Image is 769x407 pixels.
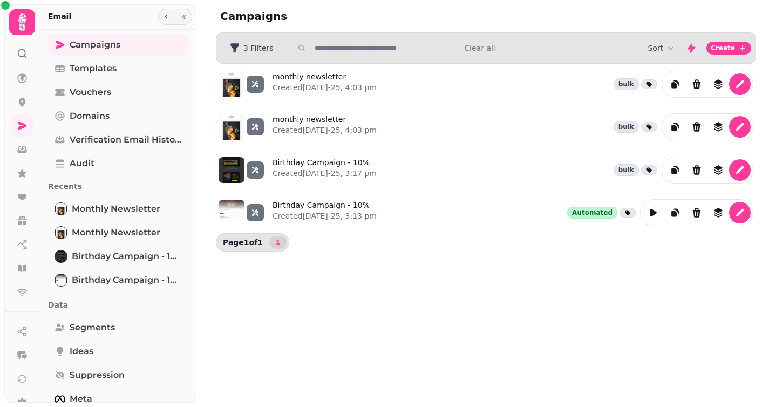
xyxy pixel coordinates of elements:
p: Created [DATE]-25, 4:03 pm [273,82,377,93]
p: Data [48,295,188,315]
button: Delete [686,202,707,223]
a: Templates [48,58,188,79]
span: Domains [70,110,110,123]
button: duplicate [664,116,686,138]
img: Birthday Campaign - 10% [56,275,66,286]
p: Created [DATE]-25, 3:17 pm [273,168,377,179]
a: monthly newslettermonthly newsletter [48,222,188,243]
span: Create [711,45,735,51]
button: Delete [686,159,707,181]
button: duplicate [664,73,686,95]
a: Birthday Campaign - 10%Birthday Campaign - 10% [48,269,188,291]
a: Birthday Campaign - 10%Birthday Campaign - 10% [48,246,188,267]
a: monthly newsletterCreated[DATE]-25, 4:03 pm [273,71,377,97]
p: Created [DATE]-25, 3:13 pm [273,211,377,221]
img: aHR0cHM6Ly9zdGFtcGVkZS1zZXJ2aWNlLXByb2QtdGVtcGxhdGUtcHJldmlld3MuczMuZXUtd2VzdC0xLmFtYXpvbmF3cy5jb... [219,157,244,183]
button: Sort [648,43,676,53]
button: duplicate [664,159,686,181]
button: Delete [686,73,707,95]
a: Verification email history [48,129,188,151]
h2: Email [48,11,71,22]
span: 3 Filters [243,44,273,52]
button: edit [729,202,751,223]
img: Birthday Campaign - 10% [56,251,66,262]
img: aHR0cHM6Ly9zdGFtcGVkZS1zZXJ2aWNlLXByb2QtdGVtcGxhdGUtcHJldmlld3MuczMuZXUtd2VzdC0xLmFtYXpvbmF3cy5jb... [219,200,244,226]
a: Segments [48,317,188,338]
a: Audit [48,153,188,174]
div: bulk [614,121,639,133]
img: monthly newsletter [56,204,66,214]
span: monthly newsletter [72,226,160,239]
a: Ideas [48,341,188,362]
nav: Pagination [269,236,287,249]
span: Campaigns [70,38,120,51]
button: 1 [269,236,287,249]
div: bulk [614,164,639,176]
span: Audit [70,157,94,170]
button: edit [643,202,664,223]
a: Birthday Campaign - 10%Created[DATE]-25, 3:17 pm [273,157,377,183]
button: edit [729,73,751,95]
button: Clear all [464,43,495,53]
img: aHR0cHM6Ly9zdGFtcGVkZS1zZXJ2aWNlLXByb2QtdGVtcGxhdGUtcHJldmlld3MuczMuZXUtd2VzdC0xLmFtYXpvbmF3cy5jb... [219,71,244,97]
button: revisions [707,73,729,95]
img: aHR0cHM6Ly9zdGFtcGVkZS1zZXJ2aWNlLXByb2QtdGVtcGxhdGUtcHJldmlld3MuczMuZXUtd2VzdC0xLmFtYXpvbmF3cy5jb... [219,114,244,140]
a: Suppression [48,364,188,386]
a: Vouchers [48,82,188,103]
button: Create [706,42,751,55]
button: Delete [686,116,707,138]
span: Ideas [70,345,93,358]
button: 3 Filters [221,39,282,57]
a: monthly newslettermonthly newsletter [48,198,188,220]
p: Page 1 of 1 [219,237,267,248]
span: Verification email history [70,133,181,146]
p: Created [DATE]-25, 4:03 pm [273,125,377,135]
span: monthly newsletter [72,202,160,215]
p: Recents [48,177,188,196]
a: Domains [48,105,188,127]
button: revisions [707,202,729,223]
span: Birthday Campaign - 10% [72,274,181,287]
h2: Campaigns [220,9,427,24]
img: monthly newsletter [56,227,66,238]
span: Suppression [70,369,125,382]
span: Templates [70,62,117,75]
span: Birthday Campaign - 10% [72,250,181,263]
div: bulk [614,78,639,90]
span: 1 [274,239,282,246]
button: edit [729,116,751,138]
button: edit [729,159,751,181]
button: revisions [707,159,729,181]
span: Meta [70,392,92,405]
button: duplicate [664,202,686,223]
span: Vouchers [70,86,111,99]
span: Segments [70,321,115,334]
div: Automated [567,207,617,219]
a: monthly newsletterCreated[DATE]-25, 4:03 pm [273,114,377,140]
button: revisions [707,116,729,138]
a: Birthday Campaign - 10%Created[DATE]-25, 3:13 pm [273,200,377,226]
a: Campaigns [48,34,188,56]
